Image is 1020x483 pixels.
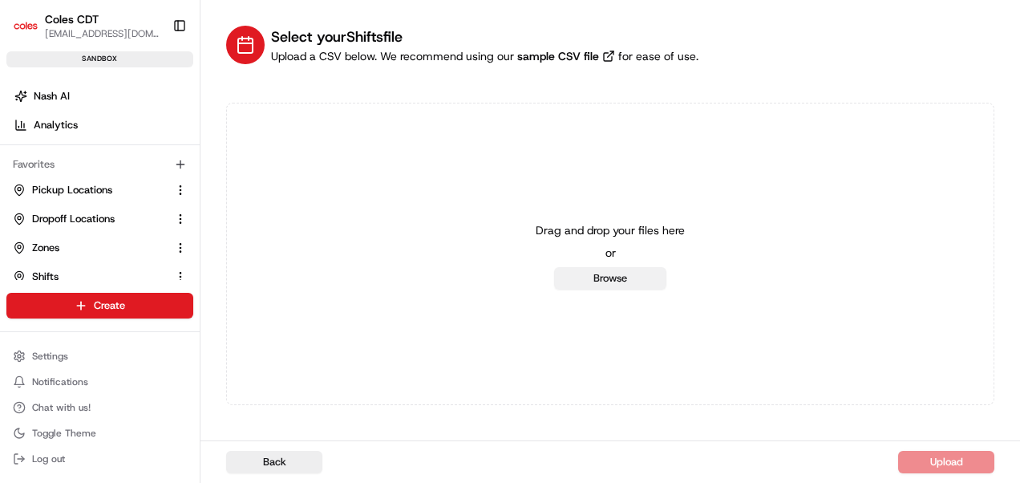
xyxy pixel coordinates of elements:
span: Pylon [160,271,194,283]
span: Zones [32,241,59,255]
button: Browse [554,267,666,290]
button: Zones [6,235,193,261]
button: Coles CDT [45,11,99,27]
span: API Documentation [152,232,257,248]
span: Toggle Theme [32,427,96,440]
p: Welcome 👋 [16,63,292,89]
button: Create [6,293,193,319]
a: 📗Knowledge Base [10,225,129,254]
a: Nash AI [6,83,200,109]
span: Settings [32,350,68,363]
a: Zones [13,241,168,255]
div: sandbox [6,51,193,67]
p: Drag and drop your files here [536,222,685,238]
div: 📗 [16,233,29,246]
a: Dropoff Locations [13,212,168,226]
input: Clear [42,103,265,120]
a: 💻API Documentation [129,225,264,254]
img: Coles CDT [13,13,38,39]
a: Powered byPylon [113,270,194,283]
img: 1736555255976-a54dd68f-1ca7-489b-9aae-adbdc363a1c4 [16,152,45,181]
span: Log out [32,453,65,465]
span: Shifts [32,270,59,284]
span: Pickup Locations [32,183,112,197]
button: Dropoff Locations [6,206,193,232]
p: or [605,245,616,261]
button: Chat with us! [6,396,193,419]
h1: Select your Shifts file [271,26,698,48]
span: Knowledge Base [32,232,123,248]
span: Nash AI [34,89,70,103]
button: Toggle Theme [6,422,193,444]
a: Shifts [13,270,168,284]
a: Analytics [6,112,200,138]
button: Notifications [6,371,193,393]
span: Dropoff Locations [32,212,115,226]
button: Pickup Locations [6,177,193,203]
span: Analytics [34,118,78,132]
button: Start new chat [273,157,292,177]
a: sample CSV file [514,48,618,64]
a: Pickup Locations [13,183,168,197]
button: Back [226,451,322,473]
button: Coles CDTColes CDT[EMAIL_ADDRESS][DOMAIN_NAME] [6,6,166,45]
button: Shifts [6,264,193,290]
button: [EMAIL_ADDRESS][DOMAIN_NAME] [45,27,160,40]
div: 💻 [136,233,148,246]
div: Favorites [6,152,193,177]
span: Chat with us! [32,401,91,414]
button: Log out [6,448,193,470]
div: Start new chat [55,152,263,168]
button: Settings [6,345,193,367]
div: We're available if you need us! [55,168,203,181]
span: Create [94,298,125,313]
img: Nash [16,15,48,47]
div: Upload a CSV below. We recommend using our for ease of use. [271,48,698,64]
span: Notifications [32,375,88,388]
